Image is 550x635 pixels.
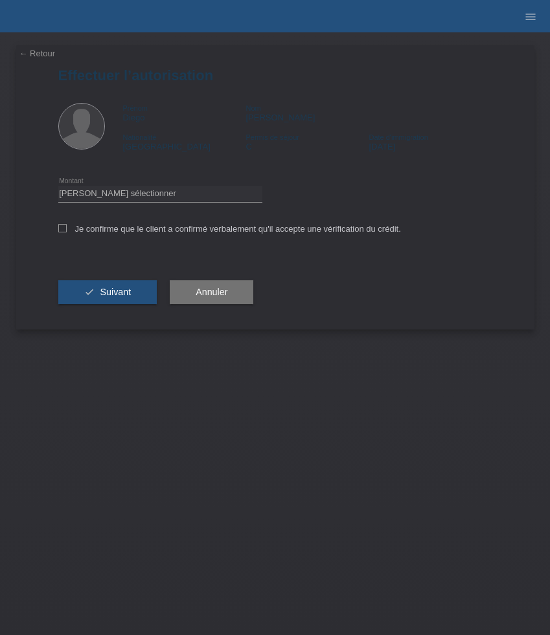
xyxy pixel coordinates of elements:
[170,280,253,305] button: Annuler
[123,104,148,112] span: Prénom
[369,133,428,141] span: Date d'immigration
[58,67,492,84] h1: Effectuer l’autorisation
[246,103,369,122] div: [PERSON_NAME]
[246,132,369,151] div: C
[123,133,157,141] span: Nationalité
[58,224,401,234] label: Je confirme que le client a confirmé verbalement qu'il accepte une vérification du crédit.
[58,280,157,305] button: check Suivant
[196,287,227,297] span: Annuler
[123,132,246,151] div: [GEOGRAPHIC_DATA]
[100,287,131,297] span: Suivant
[246,133,299,141] span: Permis de séjour
[84,287,95,297] i: check
[246,104,260,112] span: Nom
[518,12,544,20] a: menu
[524,10,537,23] i: menu
[19,49,56,58] a: ← Retour
[369,132,492,151] div: [DATE]
[123,103,246,122] div: Diego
